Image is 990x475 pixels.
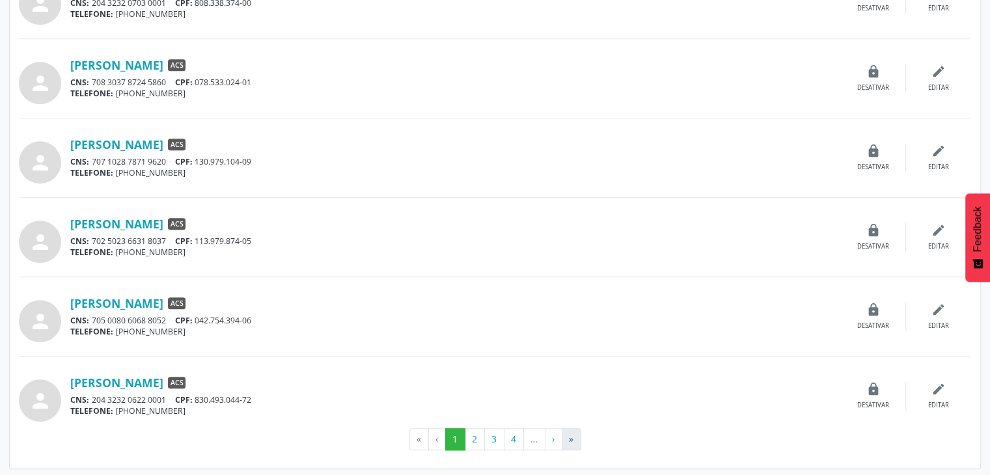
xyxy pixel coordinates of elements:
div: [PHONE_NUMBER] [70,88,841,99]
span: TELEFONE: [70,405,113,416]
button: Go to next page [545,428,562,450]
span: TELEFONE: [70,88,113,99]
div: 204 3232 0622 0001 830.493.044-72 [70,394,841,405]
div: Editar [928,321,949,331]
i: edit [931,303,946,317]
span: CPF: [175,77,193,88]
div: Editar [928,163,949,172]
span: ACS [168,218,186,230]
i: lock [866,382,881,396]
span: ACS [168,59,186,71]
div: Desativar [857,401,889,410]
i: lock [866,223,881,238]
div: [PHONE_NUMBER] [70,8,841,20]
div: Desativar [857,242,889,251]
a: [PERSON_NAME] [70,217,163,231]
div: 702 5023 6631 8037 113.979.874-05 [70,236,841,247]
i: person [29,389,52,413]
div: Desativar [857,83,889,92]
div: [PHONE_NUMBER] [70,405,841,416]
div: Desativar [857,163,889,172]
div: 705 0080 6068 8052 042.754.394-06 [70,315,841,326]
div: Editar [928,242,949,251]
i: person [29,72,52,95]
span: CNS: [70,315,89,326]
i: edit [931,223,946,238]
button: Go to page 4 [504,428,524,450]
i: person [29,230,52,254]
a: [PERSON_NAME] [70,375,163,390]
span: CPF: [175,236,193,247]
span: CPF: [175,315,193,326]
span: ACS [168,139,186,150]
div: Editar [928,4,949,13]
span: CNS: [70,156,89,167]
a: [PERSON_NAME] [70,137,163,152]
div: Desativar [857,4,889,13]
button: Feedback - Mostrar pesquisa [965,193,990,282]
span: TELEFONE: [70,247,113,258]
button: Go to page 2 [465,428,485,450]
i: lock [866,64,881,79]
span: Feedback [972,206,983,252]
span: TELEFONE: [70,326,113,337]
i: edit [931,382,946,396]
div: [PHONE_NUMBER] [70,167,841,178]
span: ACS [168,297,186,309]
div: [PHONE_NUMBER] [70,326,841,337]
a: [PERSON_NAME] [70,296,163,310]
div: 708 3037 8724 5860 078.533.024-01 [70,77,841,88]
div: [PHONE_NUMBER] [70,247,841,258]
i: person [29,310,52,333]
i: lock [866,144,881,158]
i: person [29,151,52,174]
i: edit [931,64,946,79]
button: Go to last page [562,428,581,450]
div: Editar [928,401,949,410]
span: CPF: [175,394,193,405]
span: CNS: [70,77,89,88]
span: CPF: [175,156,193,167]
button: Go to page 1 [445,428,465,450]
span: TELEFONE: [70,8,113,20]
div: Desativar [857,321,889,331]
i: lock [866,303,881,317]
button: Go to page 3 [484,428,504,450]
div: Editar [928,83,949,92]
span: CNS: [70,394,89,405]
i: edit [931,144,946,158]
div: 707 1028 7871 9620 130.979.104-09 [70,156,841,167]
span: TELEFONE: [70,167,113,178]
a: [PERSON_NAME] [70,58,163,72]
span: ACS [168,377,186,388]
span: CNS: [70,236,89,247]
ul: Pagination [19,428,971,450]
